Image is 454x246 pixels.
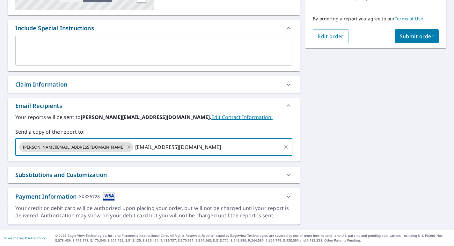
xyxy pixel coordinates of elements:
[15,113,292,121] label: Your reports will be sent to
[15,80,67,89] div: Claim Information
[281,143,290,151] button: Clear
[15,102,62,110] div: Email Recipients
[3,236,46,240] p: |
[25,236,46,240] a: Privacy Policy
[400,33,434,40] span: Submit order
[395,16,423,22] a: Terms of Use
[395,29,439,43] button: Submit order
[313,16,439,22] p: By ordering a report you agree to our
[55,233,451,243] p: © 2025 Eagle View Technologies, Inc. and Pictometry International Corp. All Rights Reserved. Repo...
[15,171,107,179] div: Substitutions and Customization
[8,20,300,36] div: Include Special Instructions
[8,167,300,183] div: Substitutions and Customization
[8,76,300,93] div: Claim Information
[313,29,349,43] button: Edit order
[15,205,292,219] div: Your credit or debit card will be authorized upon placing your order, but will not be charged unt...
[8,98,300,113] div: Email Recipients
[15,128,292,136] label: Send a copy of the report to:
[211,114,273,121] a: EditContactInfo
[3,236,23,240] a: Terms of Use
[103,192,115,201] img: cardImage
[15,192,115,201] div: Payment Information
[19,144,128,150] span: [PERSON_NAME][EMAIL_ADDRESS][DOMAIN_NAME]
[15,24,94,32] div: Include Special Instructions
[81,114,211,121] b: [PERSON_NAME][EMAIL_ADDRESS][DOMAIN_NAME].
[8,188,300,205] div: Payment InformationXXXX6728cardImage
[19,142,133,152] div: [PERSON_NAME][EMAIL_ADDRESS][DOMAIN_NAME]
[318,33,344,40] span: Edit order
[79,192,100,201] div: XXXX6728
